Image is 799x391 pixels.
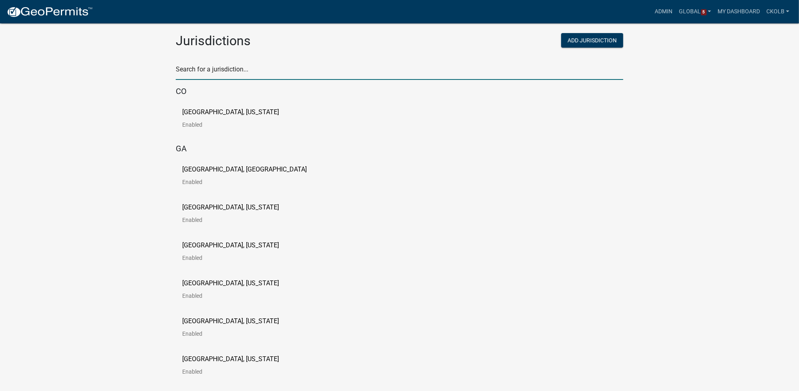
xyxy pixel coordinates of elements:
p: [GEOGRAPHIC_DATA], [US_STATE] [182,242,279,249]
p: [GEOGRAPHIC_DATA], [GEOGRAPHIC_DATA] [182,166,307,173]
p: [GEOGRAPHIC_DATA], [US_STATE] [182,109,279,115]
a: [GEOGRAPHIC_DATA], [US_STATE]Enabled [182,242,292,267]
p: [GEOGRAPHIC_DATA], [US_STATE] [182,204,279,211]
p: [GEOGRAPHIC_DATA], [US_STATE] [182,280,279,286]
p: Enabled [182,331,292,337]
a: Global5 [676,4,715,19]
p: Enabled [182,179,320,185]
a: [GEOGRAPHIC_DATA], [US_STATE]Enabled [182,318,292,343]
p: Enabled [182,255,292,261]
a: My Dashboard [714,4,763,19]
h5: GA [176,144,623,153]
h2: Jurisdictions [176,33,393,48]
a: [GEOGRAPHIC_DATA], [US_STATE]Enabled [182,280,292,305]
a: [GEOGRAPHIC_DATA], [US_STATE]Enabled [182,109,292,134]
a: Admin [652,4,676,19]
span: 5 [701,9,707,16]
a: [GEOGRAPHIC_DATA], [US_STATE]Enabled [182,356,292,381]
h5: CO [176,86,623,96]
p: Enabled [182,369,292,374]
a: [GEOGRAPHIC_DATA], [GEOGRAPHIC_DATA]Enabled [182,166,320,191]
a: [GEOGRAPHIC_DATA], [US_STATE]Enabled [182,204,292,229]
p: Enabled [182,217,292,223]
p: Enabled [182,293,292,299]
p: Enabled [182,122,292,128]
p: [GEOGRAPHIC_DATA], [US_STATE] [182,318,279,324]
a: ckolb [763,4,793,19]
button: Add Jurisdiction [561,33,623,48]
p: [GEOGRAPHIC_DATA], [US_STATE] [182,356,279,362]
